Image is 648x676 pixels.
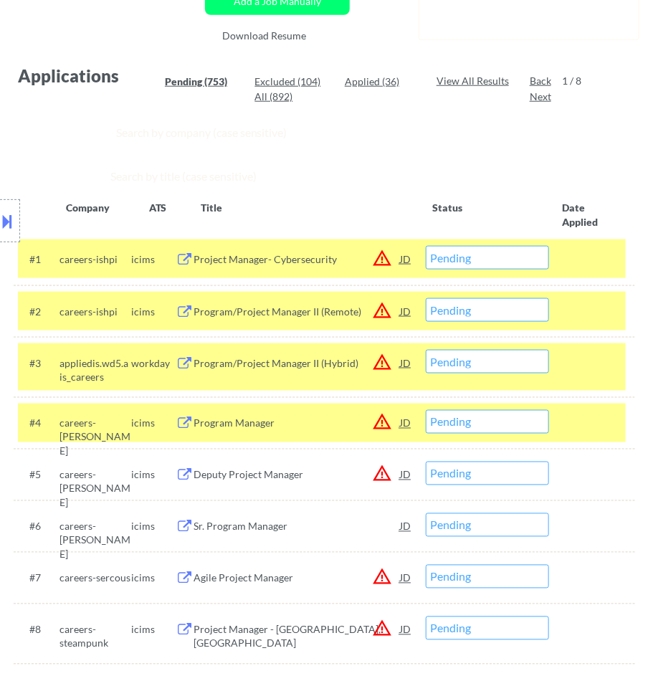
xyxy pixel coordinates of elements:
div: JD [399,462,412,487]
div: JD [399,298,412,324]
div: workday [131,356,176,371]
div: Title [201,201,419,215]
button: warning_amber [372,567,392,587]
div: careers-[PERSON_NAME] [60,520,131,562]
button: warning_amber [372,352,392,372]
input: Search by title (case sensitive) [103,158,443,193]
div: All (892) [254,90,326,104]
div: JD [399,350,412,376]
div: Status [433,194,542,220]
div: 1 / 8 [562,74,595,88]
div: icims [131,623,176,637]
div: #4 [29,416,49,431]
div: icims [131,416,176,431]
div: Applications [18,67,160,85]
div: icims [131,520,176,534]
div: Project Manager - [GEOGRAPHIC_DATA], [GEOGRAPHIC_DATA] [194,623,400,651]
div: Agile Project Manager [194,571,400,586]
div: JD [399,513,412,539]
button: warning_amber [372,248,392,268]
div: Excluded (104) [254,75,326,89]
div: #5 [29,468,49,482]
div: #7 [29,571,49,586]
div: Project Manager- Cybersecurity [194,252,400,267]
button: warning_amber [372,619,392,639]
input: Search by company (case sensitive) [108,115,431,149]
div: icims [131,468,176,482]
div: Back [530,74,553,88]
div: Sr. Program Manager [194,520,400,534]
div: appliedis.wd5.ais_careers [60,356,131,384]
div: View All Results [437,74,513,88]
div: Program/Project Manager II (Hybrid) [194,356,400,371]
div: Deputy Project Manager [194,468,400,482]
div: #8 [29,623,49,637]
div: #3 [29,356,49,371]
div: Pending (753) [165,75,237,89]
div: JD [399,410,412,436]
div: #6 [29,520,49,534]
div: careers-steampunk [60,623,131,651]
div: careers-[PERSON_NAME] [60,416,131,459]
div: JD [399,565,412,591]
div: careers-sercous [60,571,131,586]
button: warning_amber [372,412,392,432]
div: Program/Project Manager II (Remote) [194,305,400,319]
div: icims [131,571,176,586]
div: Next [530,90,553,104]
div: careers-[PERSON_NAME] [60,468,131,510]
div: JD [399,246,412,272]
button: Download Resume [211,19,318,52]
div: Applied (36) [345,75,416,89]
div: JD [399,617,412,642]
button: warning_amber [372,300,392,320]
div: Date Applied [562,201,618,229]
button: warning_amber [372,464,392,484]
div: Program Manager [194,416,400,431]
